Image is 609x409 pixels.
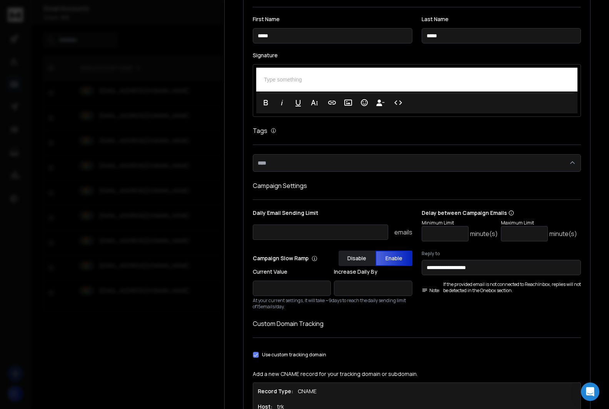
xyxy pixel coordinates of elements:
p: CNAME [298,387,317,395]
button: Underline (Ctrl+U) [291,95,305,110]
h1: Campaign Settings [253,181,581,190]
p: minute(s) [549,229,577,238]
button: More Text [307,95,322,110]
label: Reply to [422,251,581,257]
p: Campaign Slow Ramp [253,254,317,262]
button: Insert Image (Ctrl+P) [341,95,355,110]
label: Use custom tracking domain [262,352,326,358]
span: Note: [422,288,440,294]
div: If the provided email is not connected to ReachInbox, replies will not be detected in the Onebox ... [422,281,581,294]
h1: Custom Domain Tracking [253,319,581,328]
p: At your current settings, it will take ~ 9 days to reach the daily sending limit of 15 emails/day. [253,298,412,310]
button: Italic (Ctrl+I) [275,95,289,110]
label: First Name [253,17,412,22]
p: minute(s) [470,229,498,238]
label: Signature [253,53,581,58]
p: emails [394,228,412,237]
button: Insert Link (Ctrl+K) [325,95,339,110]
h1: Record Type: [258,387,293,395]
p: Minimum Limit [422,220,498,226]
button: Code View [391,95,405,110]
h1: Tags [253,126,267,135]
p: Delay between Campaign Emails [422,209,577,217]
button: Insert Unsubscribe Link [373,95,388,110]
button: Bold (Ctrl+B) [259,95,273,110]
div: Open Intercom Messenger [581,382,599,401]
p: Daily Email Sending Limit [253,209,412,220]
label: Increase Daily By [334,269,412,274]
button: Emoticons [357,95,372,110]
button: Disable [339,251,375,266]
p: Add a new CNAME record for your tracking domain or subdomain. [253,370,581,378]
p: Maximum Limit [501,220,577,226]
label: Last Name [422,17,581,22]
button: Enable [375,251,412,266]
label: Current Value [253,269,331,274]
